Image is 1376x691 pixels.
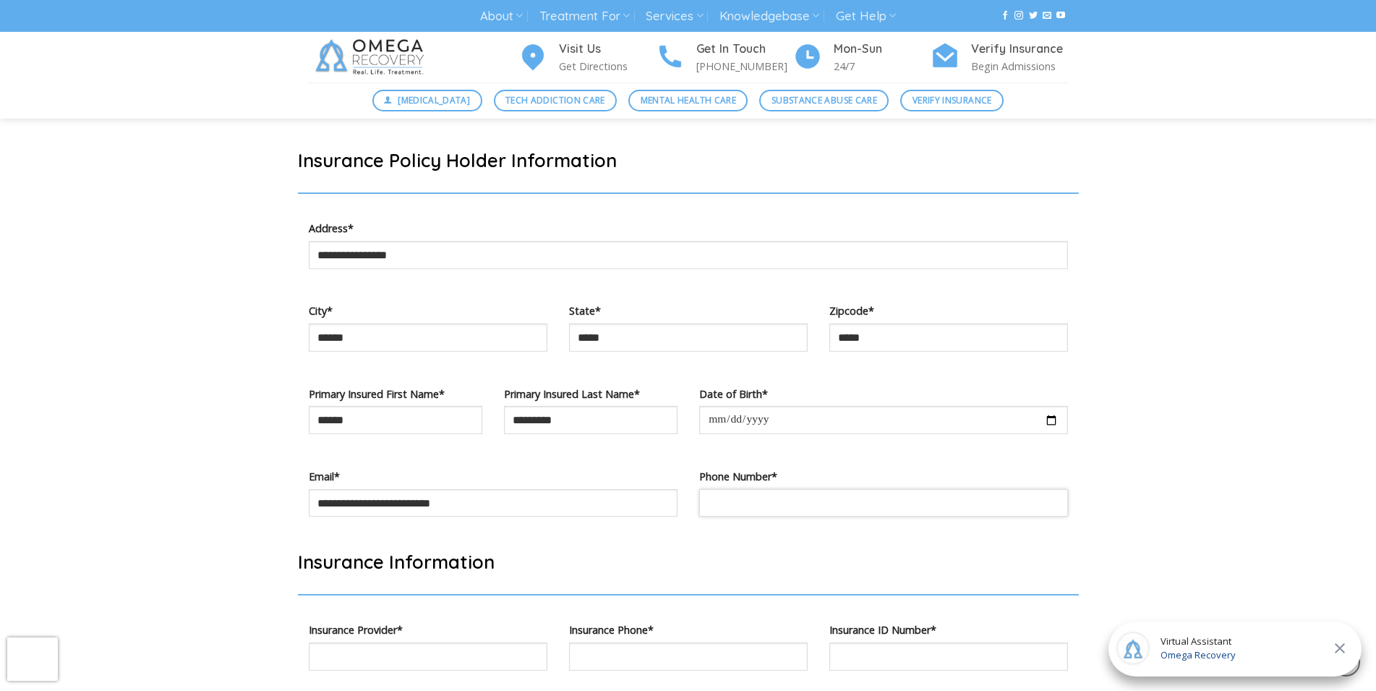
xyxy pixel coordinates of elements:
label: Phone Number* [699,468,1068,485]
h4: Get In Touch [696,40,793,59]
a: Tech Addiction Care [494,90,618,111]
label: Zipcode* [829,302,1068,319]
h4: Mon-Sun [834,40,931,59]
a: Mental Health Care [628,90,748,111]
label: State* [569,302,808,319]
img: Omega Recovery [309,32,435,82]
label: Insurance Provider* [309,622,547,638]
a: Visit Us Get Directions [518,40,656,75]
a: Verify Insurance Begin Admissions [931,40,1068,75]
h2: Insurance Policy Holder Information [298,148,1079,172]
h4: Verify Insurance [971,40,1068,59]
a: Treatment For [539,3,630,30]
a: Knowledgebase [719,3,819,30]
span: Substance Abuse Care [772,93,877,107]
span: [MEDICAL_DATA] [398,93,470,107]
span: Verify Insurance [913,93,992,107]
a: Follow on Facebook [1001,11,1009,21]
label: Primary Insured First Name* [309,386,482,402]
span: Tech Addiction Care [505,93,605,107]
label: Insurance Phone* [569,622,808,638]
a: Get Help [836,3,896,30]
a: Get In Touch [PHONE_NUMBER] [656,40,793,75]
p: Begin Admissions [971,58,1068,75]
label: Address* [309,220,1068,237]
a: Follow on Twitter [1029,11,1038,21]
p: 24/7 [834,58,931,75]
a: Follow on Instagram [1014,11,1023,21]
label: Primary Insured Last Name* [504,386,678,402]
a: Send us an email [1043,11,1051,21]
a: Follow on YouTube [1056,11,1065,21]
a: About [480,3,523,30]
a: [MEDICAL_DATA] [372,90,482,111]
h4: Visit Us [559,40,656,59]
span: Mental Health Care [641,93,736,107]
a: Substance Abuse Care [759,90,889,111]
label: Insurance ID Number* [829,622,1068,638]
label: Date of Birth* [699,386,1068,402]
a: Services [646,3,703,30]
label: City* [309,302,547,319]
p: Get Directions [559,58,656,75]
a: Verify Insurance [900,90,1004,111]
h2: Insurance Information [298,550,1079,574]
label: Email* [309,468,678,485]
p: [PHONE_NUMBER] [696,58,793,75]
